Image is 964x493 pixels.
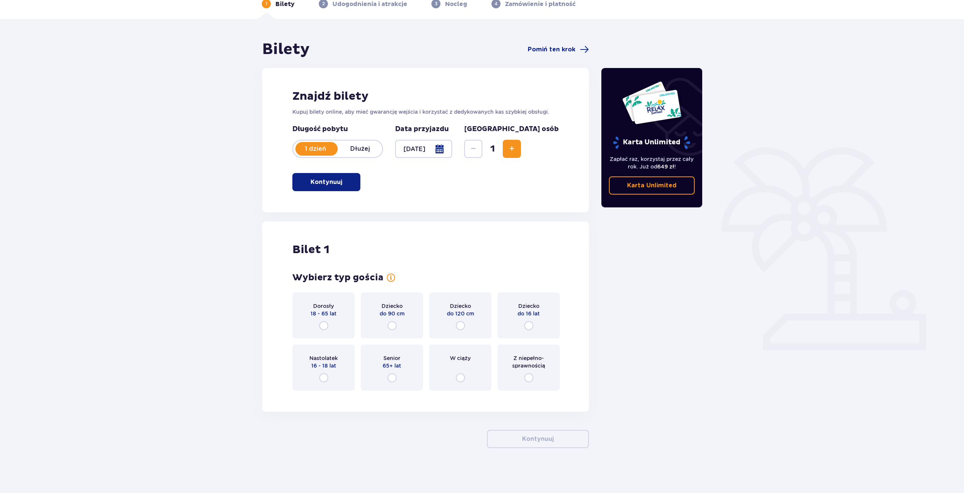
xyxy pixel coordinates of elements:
a: Karta Unlimited [609,176,695,195]
span: 1 [484,143,501,155]
p: Wybierz typ gościa [292,272,383,283]
p: 18 - 65 lat [311,310,337,317]
p: Długość pobytu [292,125,383,134]
p: Kupuj bilety online, aby mieć gwarancję wejścia i korzystać z dedykowanych kas szybkiej obsługi. [292,108,559,116]
p: do 90 cm [380,310,405,317]
p: Kontynuuj [311,178,342,186]
p: Karta Unlimited [612,136,691,149]
p: Dorosły [313,302,334,310]
p: 3 [435,0,437,7]
p: Dziecko [518,302,539,310]
p: do 120 cm [447,310,474,317]
button: Kontynuuj [292,173,360,191]
p: Nastolatek [309,354,338,362]
span: 649 zł [657,164,674,170]
p: 16 - 18 lat [311,362,336,369]
p: Zapłać raz, korzystaj przez cały rok. Już od ! [609,155,695,170]
button: Decrease [464,140,482,158]
p: 1 dzień [293,145,338,153]
p: Z niepełno­sprawnością [504,354,553,369]
p: 4 [494,0,497,7]
p: Dziecko [382,302,403,310]
p: Dziecko [450,302,471,310]
p: Karta Unlimited [627,181,677,190]
p: Bilet 1 [292,243,329,257]
p: Data przyjazdu [395,125,449,134]
p: [GEOGRAPHIC_DATA] osób [464,125,559,134]
p: W ciąży [450,354,471,362]
span: Pomiń ten krok [528,45,575,54]
button: Increase [503,140,521,158]
p: 2 [322,0,325,7]
p: 65+ lat [383,362,401,369]
p: Kontynuuj [522,435,554,443]
button: Kontynuuj [487,430,589,448]
h1: Bilety [262,40,310,59]
p: Senior [383,354,400,362]
h2: Znajdź bilety [292,89,559,104]
p: do 16 lat [518,310,540,317]
p: 1 [266,0,267,7]
a: Pomiń ten krok [528,45,589,54]
p: Dłużej [338,145,382,153]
